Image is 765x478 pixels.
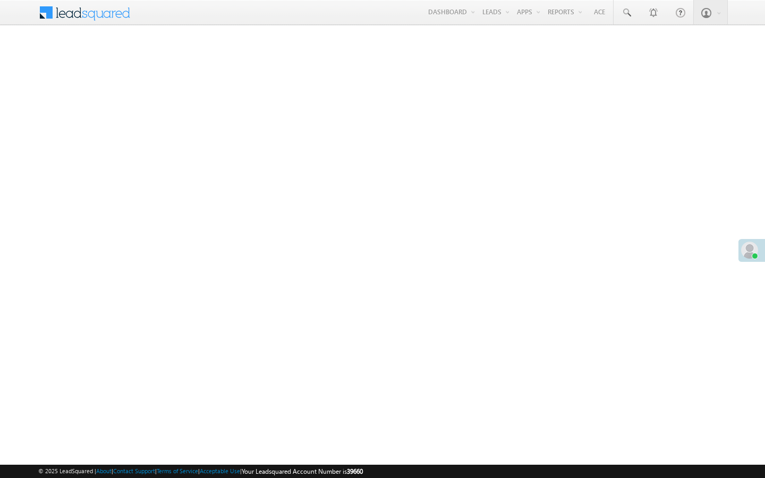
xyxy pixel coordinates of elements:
a: Terms of Service [157,467,198,474]
a: Contact Support [113,467,155,474]
span: © 2025 LeadSquared | | | | | [38,466,363,476]
span: 39660 [347,467,363,475]
a: About [96,467,112,474]
a: Acceptable Use [200,467,240,474]
span: Your Leadsquared Account Number is [242,467,363,475]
